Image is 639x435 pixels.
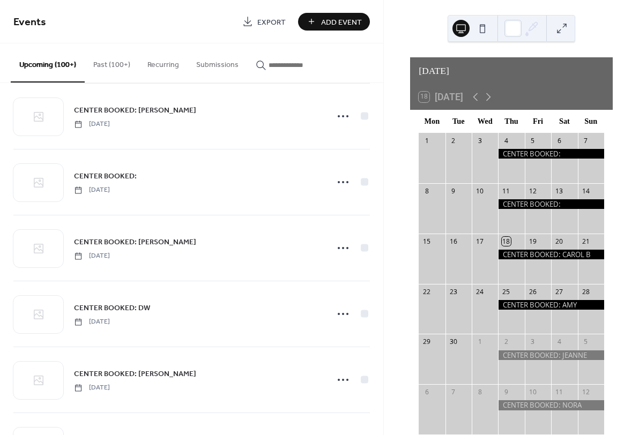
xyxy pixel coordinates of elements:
a: CENTER BOOKED: [PERSON_NAME] [74,236,196,248]
div: 26 [528,287,537,296]
div: CENTER BOOKED: JEANNE [498,350,604,360]
button: Recurring [139,43,188,81]
span: [DATE] [74,185,110,195]
div: 10 [475,186,485,196]
div: 9 [449,186,458,196]
div: Thu [498,110,524,132]
div: 2 [449,136,458,145]
div: 1 [475,337,485,347]
div: 12 [528,186,537,196]
div: 7 [581,136,590,145]
div: Wed [472,110,498,132]
div: 20 [555,237,564,246]
div: 28 [581,287,590,296]
a: CENTER BOOKED: [PERSON_NAME] [74,367,196,380]
div: 10 [528,388,537,397]
button: Upcoming (100+) [11,43,85,82]
div: 3 [528,337,537,347]
div: 9 [502,388,511,397]
span: Export [257,17,286,28]
div: 4 [555,337,564,347]
div: 18 [502,237,511,246]
div: 29 [422,337,432,347]
span: CENTER BOOKED: DW [74,303,150,314]
div: 30 [449,337,458,347]
div: 14 [581,186,590,196]
div: 5 [581,337,590,347]
div: 3 [475,136,485,145]
div: Mon [419,110,445,132]
div: 19 [528,237,537,246]
div: [DATE] [410,57,613,84]
div: 16 [449,237,458,246]
div: 4 [502,136,511,145]
span: [DATE] [74,119,110,129]
span: [DATE] [74,251,110,261]
div: 23 [449,287,458,296]
div: 11 [555,388,564,397]
div: 6 [422,388,432,397]
div: 27 [555,287,564,296]
div: CENTER BOOKED: AMY [498,300,604,310]
span: CENTER BOOKED: [PERSON_NAME] [74,237,196,248]
span: Add Event [321,17,362,28]
button: Submissions [188,43,247,81]
button: Past (100+) [85,43,139,81]
div: 5 [528,136,537,145]
div: CENTER BOOKED: NORA [498,400,604,410]
div: 6 [555,136,564,145]
div: Fri [525,110,551,132]
div: 7 [449,388,458,397]
div: 8 [422,186,432,196]
a: Export [234,13,294,31]
span: CENTER BOOKED: [74,171,137,182]
span: [DATE] [74,383,110,393]
div: CENTER BOOKED: CAROL B [498,250,604,259]
div: 24 [475,287,485,296]
span: CENTER BOOKED: [PERSON_NAME] [74,105,196,116]
div: CENTER BOOKED: [498,199,604,209]
div: 8 [475,388,485,397]
div: 15 [422,237,432,246]
div: 2 [502,337,511,347]
div: CENTER BOOKED: [498,149,604,159]
div: 25 [502,287,511,296]
div: 21 [581,237,590,246]
div: Sat [551,110,577,132]
div: Sun [578,110,604,132]
button: Add Event [298,13,370,31]
div: 1 [422,136,432,145]
span: Events [13,12,46,33]
div: 22 [422,287,432,296]
a: CENTER BOOKED: DW [74,302,150,314]
span: CENTER BOOKED: [PERSON_NAME] [74,369,196,380]
a: CENTER BOOKED: [PERSON_NAME] [74,104,196,116]
div: 13 [555,186,564,196]
div: 11 [502,186,511,196]
div: 12 [581,388,590,397]
span: [DATE] [74,317,110,327]
div: 17 [475,237,485,246]
a: CENTER BOOKED: [74,170,137,182]
div: Tue [445,110,472,132]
